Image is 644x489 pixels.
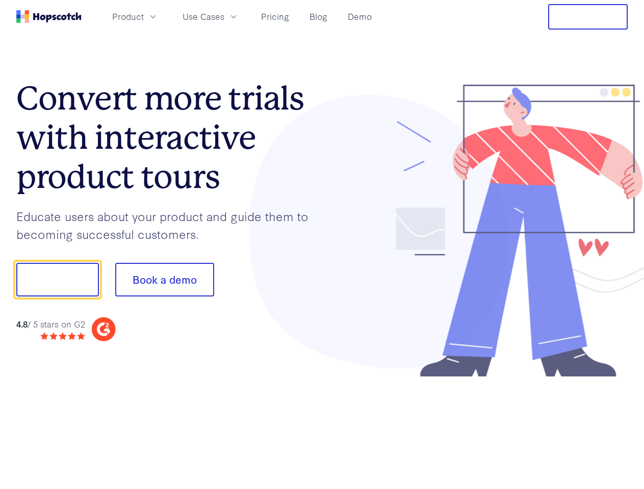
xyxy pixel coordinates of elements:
[16,79,322,196] h1: Convert more trials with interactive product tours
[16,318,28,330] strong: 4.8
[115,263,214,296] button: Book a demo
[257,8,293,25] a: Pricing
[16,10,82,23] a: Home
[344,8,376,25] a: Demo
[106,8,164,25] button: Product
[548,4,628,30] button: Free Trial
[305,8,331,25] a: Blog
[16,263,99,296] button: Show me!
[16,318,85,331] div: / 5 stars on G2
[112,10,144,23] span: Product
[176,8,245,25] button: Use Cases
[16,207,322,242] p: Educate users about your product and guide them to becoming successful customers.
[183,10,224,23] span: Use Cases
